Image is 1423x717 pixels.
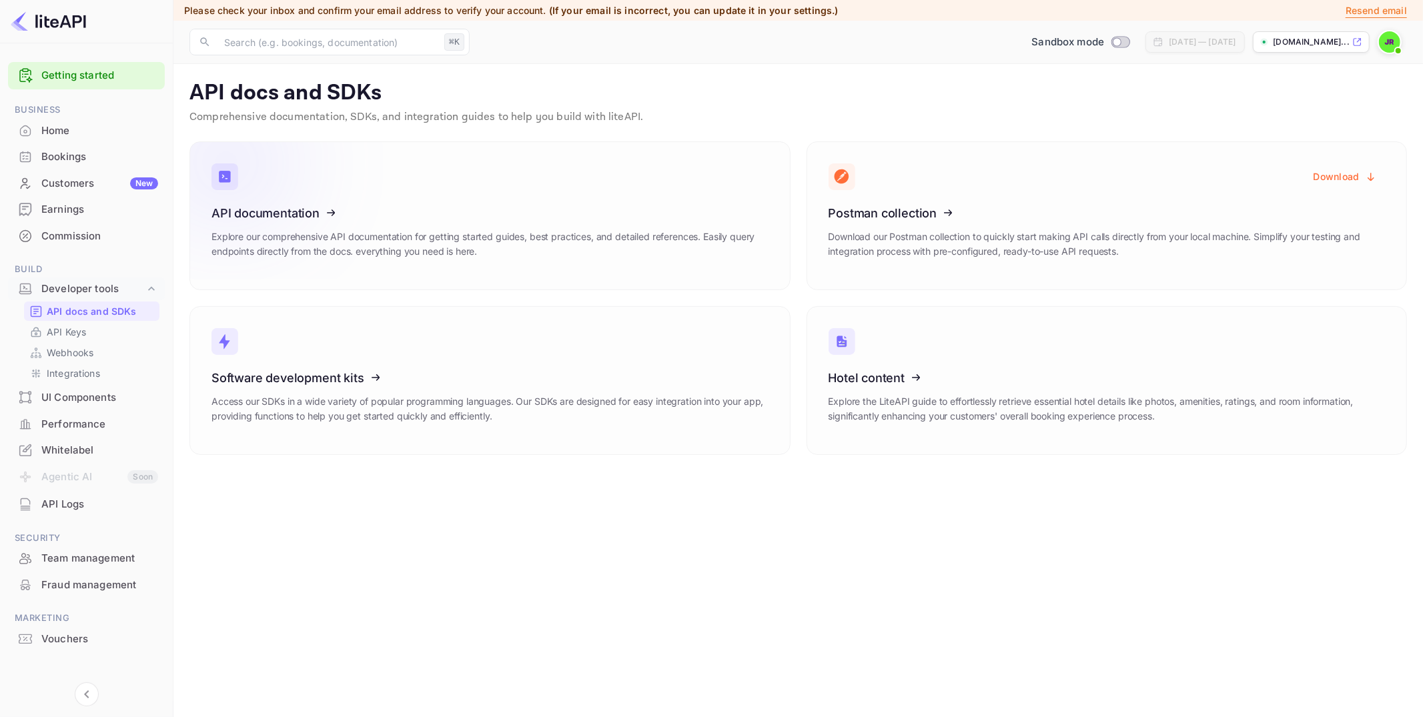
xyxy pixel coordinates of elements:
[8,144,165,170] div: Bookings
[8,412,165,438] div: Performance
[211,206,769,220] h3: API documentation
[8,197,165,223] div: Earnings
[8,438,165,464] div: Whitelabel
[41,281,145,297] div: Developer tools
[11,11,86,32] img: LiteAPI logo
[1306,163,1385,189] button: Download
[211,394,769,424] p: Access our SDKs in a wide variety of popular programming languages. Our SDKs are designed for eas...
[41,390,158,406] div: UI Components
[1032,35,1105,50] span: Sandbox mode
[41,632,158,647] div: Vouchers
[189,80,1407,107] p: API docs and SDKs
[75,682,99,706] button: Collapse navigation
[8,118,165,143] a: Home
[41,443,158,458] div: Whitelabel
[41,202,158,217] div: Earnings
[211,229,769,259] p: Explore our comprehensive API documentation for getting started guides, best practices, and detai...
[829,394,1386,424] p: Explore the LiteAPI guide to effortlessly retrieve essential hotel details like photos, amenities...
[8,412,165,436] a: Performance
[8,572,165,597] a: Fraud management
[47,304,137,318] p: API docs and SDKs
[8,197,165,221] a: Earnings
[549,5,839,16] span: (If your email is incorrect, you can update it in your settings.)
[8,546,165,570] a: Team management
[444,33,464,51] div: ⌘K
[130,177,158,189] div: New
[829,371,1386,385] h3: Hotel content
[8,492,165,518] div: API Logs
[8,144,165,169] a: Bookings
[41,229,158,244] div: Commission
[41,551,158,566] div: Team management
[41,123,158,139] div: Home
[8,171,165,195] a: CustomersNew
[47,345,93,360] p: Webhooks
[1274,36,1350,48] p: [DOMAIN_NAME]...
[8,572,165,598] div: Fraud management
[8,262,165,277] span: Build
[1379,31,1400,53] img: John Richards
[47,366,100,380] p: Integrations
[8,531,165,546] span: Security
[41,497,158,512] div: API Logs
[29,366,154,380] a: Integrations
[1169,36,1236,48] div: [DATE] — [DATE]
[829,206,1386,220] h3: Postman collection
[41,68,158,83] a: Getting started
[8,492,165,516] a: API Logs
[29,304,154,318] a: API docs and SDKs
[8,438,165,462] a: Whitelabel
[24,322,159,341] div: API Keys
[8,62,165,89] div: Getting started
[8,611,165,626] span: Marketing
[41,176,158,191] div: Customers
[8,626,165,652] div: Vouchers
[24,301,159,321] div: API docs and SDKs
[8,118,165,144] div: Home
[8,385,165,410] a: UI Components
[211,371,769,385] h3: Software development kits
[41,149,158,165] div: Bookings
[24,364,159,383] div: Integrations
[41,578,158,593] div: Fraud management
[8,171,165,197] div: CustomersNew
[8,223,165,248] a: Commission
[1027,35,1135,50] div: Switch to Production mode
[47,325,86,339] p: API Keys
[8,385,165,411] div: UI Components
[189,306,791,455] a: Software development kitsAccess our SDKs in a wide variety of popular programming languages. Our ...
[29,325,154,339] a: API Keys
[189,109,1407,125] p: Comprehensive documentation, SDKs, and integration guides to help you build with liteAPI.
[189,141,791,290] a: API documentationExplore our comprehensive API documentation for getting started guides, best pra...
[8,277,165,301] div: Developer tools
[29,345,154,360] a: Webhooks
[8,103,165,117] span: Business
[8,626,165,651] a: Vouchers
[1346,3,1407,18] p: Resend email
[24,343,159,362] div: Webhooks
[216,29,439,55] input: Search (e.g. bookings, documentation)
[184,5,546,16] span: Please check your inbox and confirm your email address to verify your account.
[807,306,1408,455] a: Hotel contentExplore the LiteAPI guide to effortlessly retrieve essential hotel details like phot...
[8,546,165,572] div: Team management
[829,229,1386,259] p: Download our Postman collection to quickly start making API calls directly from your local machin...
[8,223,165,249] div: Commission
[41,417,158,432] div: Performance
